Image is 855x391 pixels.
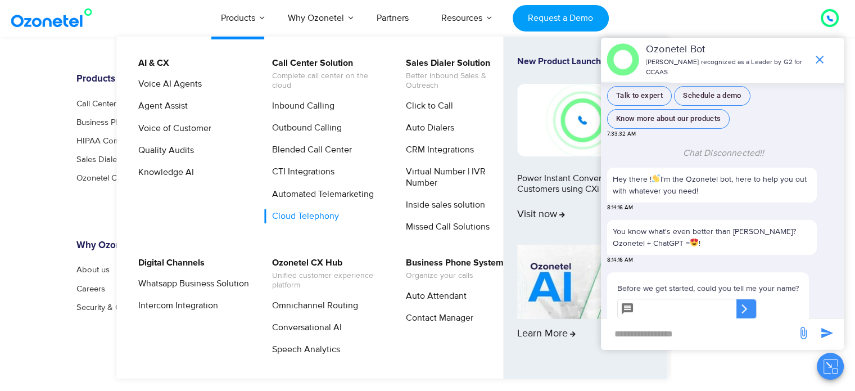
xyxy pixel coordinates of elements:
[131,77,203,91] a: Voice AI Agents
[399,311,475,325] a: Contact Manager
[265,143,354,157] a: Blended Call Center
[607,109,730,129] button: Know more about our products
[131,299,220,313] a: Intercom Integration
[131,277,251,291] a: Whatsapp Business Solution
[399,198,487,212] a: Inside sales solution
[265,56,384,92] a: Call Center SolutionComplete call center on the cloud
[76,284,105,293] a: Careers
[76,118,163,127] a: Business Phone System
[399,143,476,157] a: CRM Integrations
[131,165,196,179] a: Knowledge AI
[131,56,171,70] a: AI & CX
[406,271,504,281] span: Organize your calls
[792,322,815,344] span: send message
[816,322,838,344] span: send message
[265,99,336,113] a: Inbound Calling
[683,147,764,159] span: Chat Disconnected!!
[617,282,799,294] p: Before we get started, could you tell me your name?
[517,209,565,221] span: Visit now
[76,174,141,182] a: Ozonetel CX Hub
[399,121,456,135] a: Auto Dialers
[76,137,182,145] a: HIPAA Compliant Call Center
[265,121,343,135] a: Outbound Calling
[272,271,383,290] span: Unified customer experience platform
[265,187,376,201] a: Automated Telemarketing
[607,204,633,212] span: 8:14:16 AM
[131,143,196,158] a: Quality Audits
[265,256,384,292] a: Ozonetel CX HubUnified customer experience platform
[517,328,576,340] span: Learn More
[76,303,159,311] a: Security & Compliance
[272,71,383,91] span: Complete call center on the cloud
[808,48,831,71] span: end chat or minimize
[76,240,239,251] h6: Why Ozonetel
[76,100,148,108] a: Call Center Solution
[265,165,336,179] a: CTI Integrations
[399,289,468,303] a: Auto Attendant
[517,245,653,319] img: AI
[613,173,811,197] p: Hey there ! I'm the Ozonetel bot, here to help you out with whatever you need!
[517,56,653,240] a: New Product LaunchPower Instant Conversations with Customers using CXi SwitchVisit now
[646,42,807,57] p: Ozonetel Bot
[817,353,844,380] button: Close chat
[607,86,672,106] button: Talk to expert
[607,324,791,344] div: new-msg-input
[607,256,633,264] span: 8:14:16 AM
[406,71,517,91] span: Better Inbound Sales & Outreach
[646,57,807,78] p: [PERSON_NAME] recognized as a Leader by G2 for CCAAS
[265,343,342,357] a: Speech Analytics
[399,165,518,190] a: Virtual Number | IVR Number
[690,239,698,246] img: 😍
[265,299,360,313] a: Omnichannel Routing
[513,5,609,32] a: Request a Demo
[399,220,491,234] a: Missed Call Solutions
[674,86,750,106] button: Schedule a demo
[652,174,660,182] img: 👋
[399,256,505,282] a: Business Phone SystemOrganize your calls
[517,84,653,156] img: New-Project-17.png
[76,155,152,164] a: Sales Dialer Solution
[607,43,639,76] img: header
[265,321,343,335] a: Conversational AI
[76,74,239,85] h6: Products
[131,99,189,113] a: Agent Assist
[265,209,341,223] a: Cloud Telephony
[131,122,213,136] a: Voice of Customer
[399,99,455,113] a: Click to Call
[613,226,811,249] p: You know what's even better than [PERSON_NAME]? Ozonetel + ChatGPT = !
[76,266,110,274] a: About us
[399,56,518,92] a: Sales Dialer SolutionBetter Inbound Sales & Outreach
[607,130,636,138] span: 7:33:32 AM
[517,245,653,359] a: Learn More
[131,256,206,270] a: Digital Channels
